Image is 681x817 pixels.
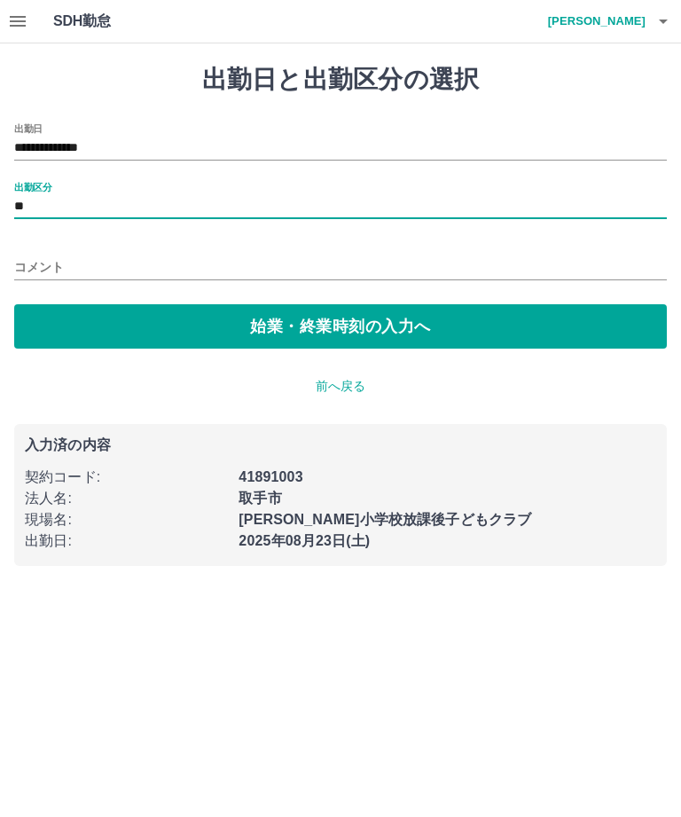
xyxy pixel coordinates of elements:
[239,533,370,548] b: 2025年08月23日(土)
[14,377,667,396] p: 前へ戻る
[25,530,228,552] p: 出勤日 :
[239,512,531,527] b: [PERSON_NAME]小学校放課後子どもクラブ
[25,488,228,509] p: 法人名 :
[239,491,281,506] b: 取手市
[239,469,302,484] b: 41891003
[25,438,656,452] p: 入力済の内容
[14,65,667,95] h1: 出勤日と出勤区分の選択
[14,180,51,193] label: 出勤区分
[14,122,43,135] label: 出勤日
[25,509,228,530] p: 現場名 :
[25,467,228,488] p: 契約コード :
[14,304,667,349] button: 始業・終業時刻の入力へ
